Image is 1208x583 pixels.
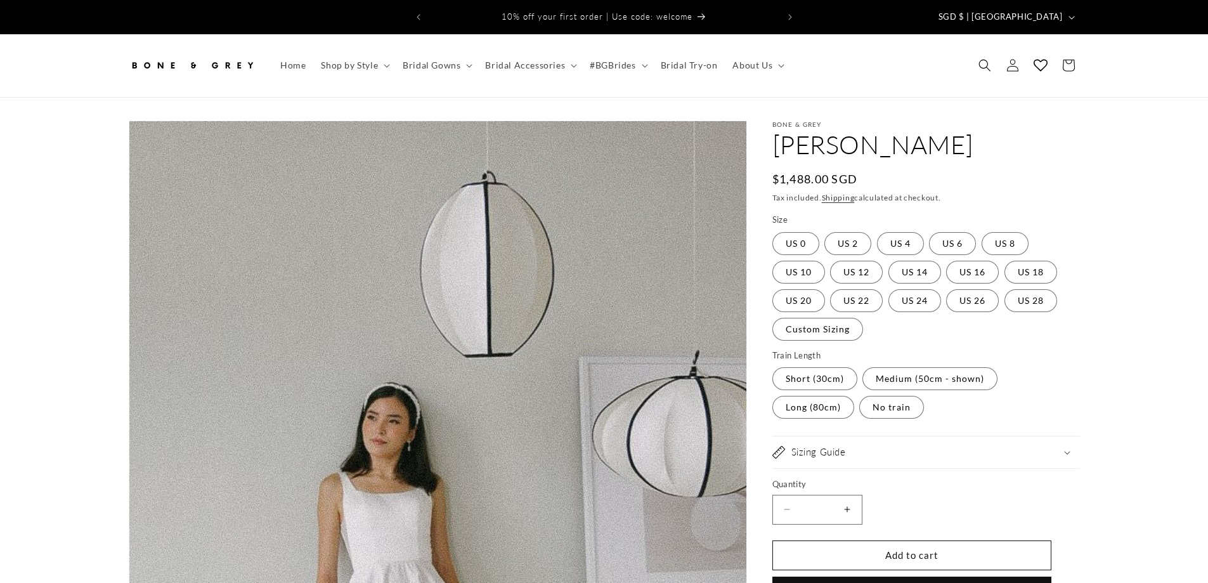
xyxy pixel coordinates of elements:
[772,540,1051,570] button: Add to cart
[938,11,1063,23] span: SGD $ | [GEOGRAPHIC_DATA]
[1004,261,1057,284] label: US 18
[929,232,976,255] label: US 6
[403,60,460,71] span: Bridal Gowns
[862,367,997,390] label: Medium (50cm - shown)
[772,232,819,255] label: US 0
[395,52,477,79] summary: Bridal Gowns
[982,232,1029,255] label: US 8
[877,232,924,255] label: US 4
[791,446,846,459] h2: Sizing Guide
[772,436,1080,468] summary: Sizing Guide
[772,478,1051,491] label: Quantity
[590,60,635,71] span: #BGBrides
[1004,289,1057,312] label: US 28
[772,396,854,419] label: Long (80cm)
[772,350,822,362] legend: Train Length
[772,318,863,341] label: Custom Sizing
[124,47,260,84] a: Bone and Grey Bridal
[888,289,941,312] label: US 24
[776,5,804,29] button: Next announcement
[405,5,432,29] button: Previous announcement
[280,60,306,71] span: Home
[477,52,582,79] summary: Bridal Accessories
[725,52,789,79] summary: About Us
[859,396,924,419] label: No train
[772,128,1080,161] h1: [PERSON_NAME]
[502,11,692,22] span: 10% off your first order | Use code: welcome
[772,121,1080,128] p: Bone & Grey
[772,367,857,390] label: Short (30cm)
[888,261,941,284] label: US 14
[772,289,825,312] label: US 20
[946,289,999,312] label: US 26
[129,51,256,79] img: Bone and Grey Bridal
[321,60,378,71] span: Shop by Style
[661,60,718,71] span: Bridal Try-on
[772,214,789,226] legend: Size
[313,52,395,79] summary: Shop by Style
[946,261,999,284] label: US 16
[772,261,825,284] label: US 10
[772,171,858,188] span: $1,488.00 SGD
[273,52,313,79] a: Home
[824,232,871,255] label: US 2
[582,52,653,79] summary: #BGBrides
[772,192,1080,204] div: Tax included. calculated at checkout.
[732,60,772,71] span: About Us
[653,52,725,79] a: Bridal Try-on
[830,289,883,312] label: US 22
[971,51,999,79] summary: Search
[822,193,855,202] a: Shipping
[485,60,565,71] span: Bridal Accessories
[931,5,1080,29] button: SGD $ | [GEOGRAPHIC_DATA]
[830,261,883,284] label: US 12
